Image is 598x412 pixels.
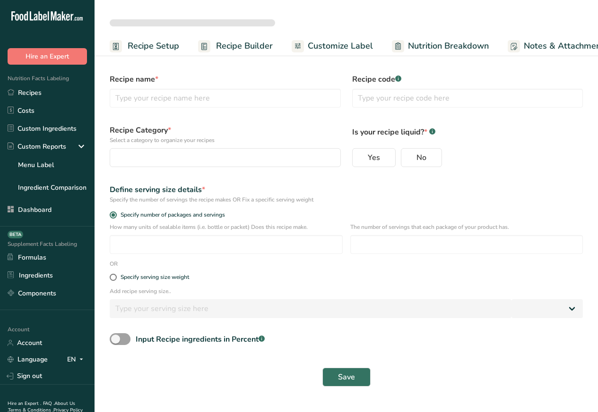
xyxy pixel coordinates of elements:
label: Recipe code [352,74,583,85]
a: Customize Label [292,35,373,57]
button: Hire an Expert [8,48,87,65]
span: No [416,153,426,162]
div: BETA [8,231,23,238]
a: Nutrition Breakdown [392,35,489,57]
a: Hire an Expert . [8,400,41,407]
span: Yes [368,153,380,162]
input: Type your serving size here [110,299,511,318]
a: Recipe Builder [198,35,273,57]
div: EN [67,354,87,365]
span: Specify number of packages and servings [117,211,225,219]
button: Save [322,368,371,387]
p: Select a category to organize your recipes [110,136,341,144]
div: Input Recipe ingredients in Percent [136,334,265,345]
input: Type your recipe name here [110,89,341,108]
a: FAQ . [43,400,54,407]
div: Specify serving size weight [121,274,189,281]
div: OR [104,260,123,268]
span: Save [338,371,355,383]
p: Is your recipe liquid? [352,125,583,138]
label: Recipe Category [110,125,341,144]
p: The number of servings that each package of your product has. [350,223,583,231]
span: Nutrition Breakdown [408,40,489,52]
div: Custom Reports [8,142,66,151]
div: Specify the number of servings the recipe makes OR Fix a specific serving weight [110,195,583,204]
label: Recipe name [110,74,341,85]
span: Recipe Builder [216,40,273,52]
p: Add recipe serving size.. [110,287,583,295]
a: Language [8,351,48,368]
a: Recipe Setup [110,35,179,57]
span: Customize Label [308,40,373,52]
p: How many units of sealable items (i.e. bottle or packet) Does this recipe make. [110,223,343,231]
div: Define serving size details [110,184,583,195]
span: Recipe Setup [128,40,179,52]
input: Type your recipe code here [352,89,583,108]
